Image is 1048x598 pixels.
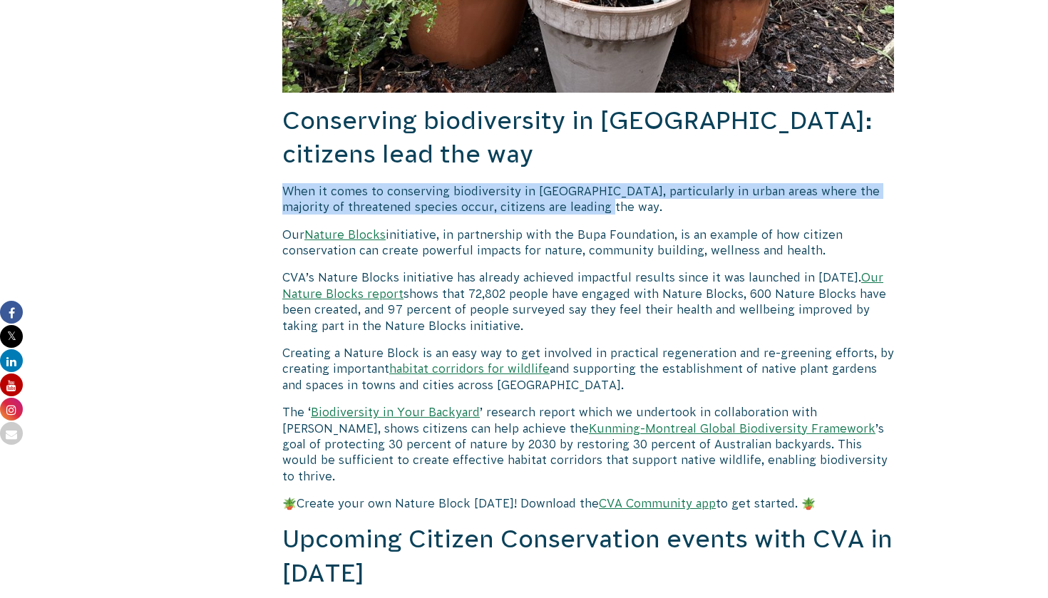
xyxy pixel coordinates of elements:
[589,422,875,435] a: Kunming-Montreal Global Biodiversity Framework
[282,104,894,172] h2: Conserving biodiversity in [GEOGRAPHIC_DATA]: citizens lead the way
[282,404,894,484] p: The ‘ ’ research report which we undertook in collaboration with [PERSON_NAME], shows citizens ca...
[282,183,894,215] p: When it comes to conserving biodiversity in [GEOGRAPHIC_DATA], particularly in urban areas where ...
[282,522,894,590] h2: Upcoming Citizen Conservation events with CVA in [DATE]
[311,406,480,418] a: Biodiversity in Your Backyard
[282,271,883,299] a: Our Nature Blocks report
[282,227,894,259] p: Our initiative, in partnership with the Bupa Foundation, is an example of how citizen conservatio...
[282,269,894,334] p: CVA’s Nature Blocks initiative has already achieved impactful results since it was launched in [D...
[282,495,894,511] p: 🪴Create your own Nature Block [DATE]! Download the to get started. 🪴
[304,228,386,241] a: Nature Blocks
[599,497,716,510] a: CVA Community app
[389,362,550,375] a: habitat corridors for wildlife
[282,345,894,393] p: Creating a Nature Block is an easy way to get involved in practical regeneration and re-greening ...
